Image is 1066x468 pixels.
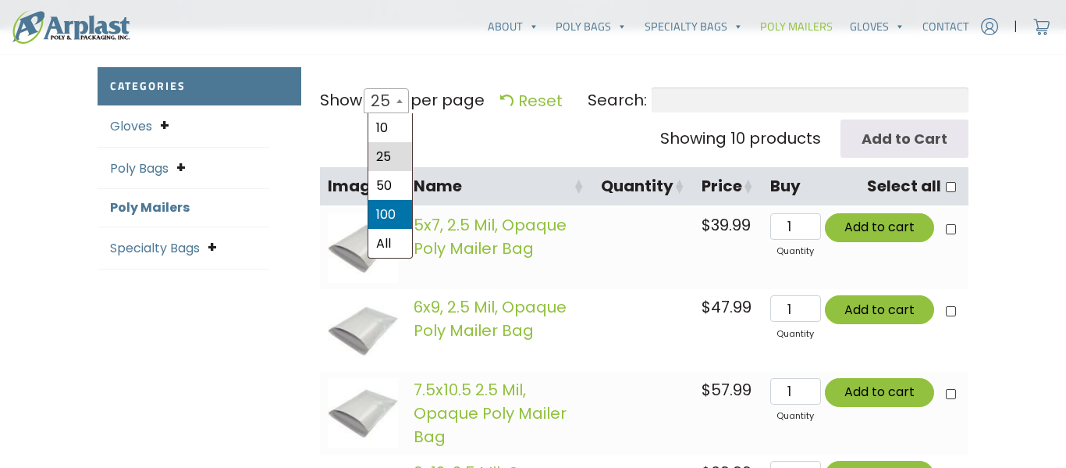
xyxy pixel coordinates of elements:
a: Gloves [841,11,913,42]
a: 5x7, 2.5 Mil, Opaque Poly Mailer Bag [414,214,567,259]
img: images [328,378,398,448]
input: Search: [652,88,968,113]
input: Add to Cart [840,120,968,158]
a: Poly Mailers [110,198,190,216]
bdi: 57.99 [702,379,752,401]
th: BuySelect all [762,167,968,207]
button: Add to cart [825,213,934,242]
button: Add to cart [825,295,934,324]
h2: Categories [98,67,301,105]
bdi: 47.99 [702,296,752,318]
button: Add to cart [825,378,934,407]
a: Gloves [110,117,152,135]
a: Reset [500,90,563,112]
a: Poly Bags [547,11,635,42]
a: Specialty Bags [110,239,200,257]
span: | [1014,17,1018,36]
span: $ [702,379,711,401]
li: 100 [368,200,412,229]
span: $ [702,296,711,318]
th: Image [320,167,406,207]
a: Contact [914,11,978,42]
label: Show per page [320,88,485,114]
li: 10 [368,113,412,142]
span: $ [702,214,711,236]
a: 7.5x10.5 2.5 Mil, Opaque Poly Mailer Bag [414,379,567,448]
span: 25 [364,88,409,113]
li: 50 [368,171,412,200]
span: 25 [364,82,406,120]
th: Price: activate to sort column ascending [694,167,762,207]
input: Qty [770,378,821,405]
th: Name: activate to sort column ascending [406,167,593,207]
label: Select all [867,175,941,198]
input: Qty [770,213,821,240]
a: About [479,11,547,42]
img: images [328,213,398,284]
img: images [328,295,398,366]
a: Poly Bags [110,159,169,177]
img: logo [12,10,130,44]
bdi: 39.99 [702,214,751,236]
a: 6x9, 2.5 Mil, Opaque Poly Mailer Bag [414,296,567,341]
a: Poly Mailers [752,11,841,42]
input: Qty [770,295,821,322]
th: Quantity: activate to sort column ascending [593,167,694,207]
a: Specialty Bags [636,11,752,42]
li: All [368,229,412,258]
label: Search: [588,88,968,113]
div: Showing 10 products [660,127,821,150]
li: 25 [368,142,412,171]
